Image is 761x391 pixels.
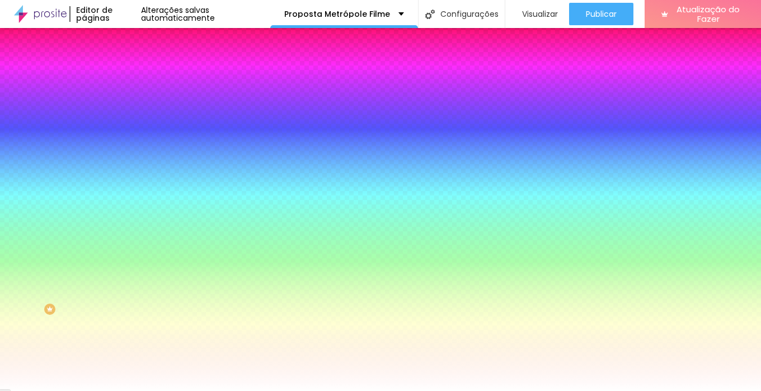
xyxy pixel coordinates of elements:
font: Publicar [586,8,617,20]
button: Visualizar [505,3,569,25]
font: Alterações salvas automaticamente [141,4,215,24]
button: Publicar [569,3,633,25]
font: Configurações [440,8,499,20]
font: Proposta Metrópole Filme [284,8,390,20]
font: Visualizar [522,8,558,20]
img: Ícone [425,10,435,19]
font: Atualização do Fazer [677,3,740,25]
font: Editor de páginas [76,4,112,24]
